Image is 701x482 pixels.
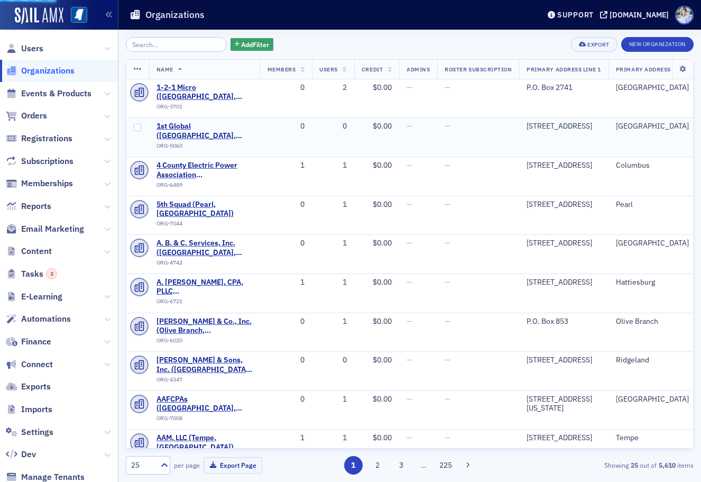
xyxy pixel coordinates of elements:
span: 1-2-1 Micro (Madison, MS) [156,83,253,102]
a: Dev [6,449,36,460]
span: $0.00 [373,316,392,326]
div: 1 [268,433,305,443]
div: 0 [319,356,347,365]
div: 1 [319,278,347,287]
div: [STREET_ADDRESS] [527,356,601,365]
div: Export [587,42,609,48]
span: — [407,316,412,326]
span: Orders [21,110,47,122]
span: 1st Global (Dallas, TX) [156,122,253,140]
a: New Organization [621,39,694,48]
span: Finance [21,336,51,348]
div: 1 [268,161,305,170]
a: A. B. & C. Services, Inc. ([GEOGRAPHIC_DATA], [GEOGRAPHIC_DATA]) [156,239,253,257]
span: $0.00 [373,199,392,209]
span: Primary Address City [616,66,686,73]
button: Export [571,37,617,52]
div: 2 [319,83,347,93]
span: Events & Products [21,88,91,99]
a: Reports [6,201,51,212]
span: AAM, LLC (Tempe, AZ) [156,433,253,452]
a: AAM, LLC (Tempe, [GEOGRAPHIC_DATA]) [156,433,253,452]
button: [DOMAIN_NAME] [600,11,672,19]
span: — [445,83,450,92]
span: — [445,355,450,365]
div: ORG-6721 [156,298,253,308]
div: [STREET_ADDRESS] [527,278,601,287]
span: Organizations [21,65,75,77]
div: 0 [319,122,347,131]
div: [STREET_ADDRESS] [527,433,601,443]
a: Organizations [6,65,75,77]
span: … [416,460,431,470]
a: Automations [6,313,71,325]
div: Showing out of items [512,460,694,470]
span: Admins [407,66,430,73]
a: View Homepage [63,7,87,25]
a: Events & Products [6,88,91,99]
div: 1 [319,433,347,443]
span: Exports [21,381,51,393]
span: Profile [675,6,694,24]
button: 3 [392,456,411,475]
span: $0.00 [373,83,392,92]
span: — [407,433,412,442]
span: Tasks [21,268,57,280]
span: Imports [21,404,52,415]
div: 0 [268,239,305,248]
div: 0 [268,200,305,210]
div: ORG-3701 [156,103,253,114]
a: Imports [6,404,52,415]
div: 0 [268,395,305,404]
span: — [445,277,450,287]
label: per page [174,460,200,470]
div: ORG-6489 [156,181,253,192]
span: AAFCPAs (Westborough, MA) [156,395,253,413]
button: Export Page [204,457,262,474]
div: [STREET_ADDRESS] [527,161,601,170]
span: — [445,199,450,209]
input: Search… [126,37,227,52]
span: 5th Squad (Pearl, MS) [156,200,253,219]
span: A.B. McIlwain & Co., Inc. (Olive Branch, MS) [156,317,253,335]
span: Users [319,66,338,73]
span: Primary Address Line 1 [527,66,601,73]
span: — [407,83,412,92]
span: Memberships [21,178,73,189]
div: [STREET_ADDRESS][US_STATE] [527,395,601,413]
span: A. B. & C. Services, Inc. (Oxford, MS) [156,239,253,257]
div: 0 [268,317,305,326]
div: 0 [268,83,305,93]
a: AAFCPAs ([GEOGRAPHIC_DATA], [GEOGRAPHIC_DATA]) [156,395,253,413]
span: A.G. Edwards & Sons, Inc. (Ridgeland, MS) [156,356,253,374]
div: [DOMAIN_NAME] [610,10,669,20]
span: Connect [21,359,53,370]
div: ORG-7008 [156,415,253,425]
a: Subscriptions [6,156,73,167]
a: Connect [6,359,53,370]
span: $0.00 [373,238,392,248]
img: SailAMX [15,7,63,24]
div: [STREET_ADDRESS] [527,239,601,248]
a: A. [PERSON_NAME], CPA, PLLC ([GEOGRAPHIC_DATA], [GEOGRAPHIC_DATA]) [156,278,253,296]
div: ORG-4347 [156,376,253,387]
a: 1st Global ([GEOGRAPHIC_DATA], [GEOGRAPHIC_DATA]) [156,122,253,140]
a: 4 County Electric Power Association ([GEOGRAPHIC_DATA], [GEOGRAPHIC_DATA]) [156,161,253,179]
div: P.O. Box 853 [527,317,601,326]
span: Dev [21,449,36,460]
span: Content [21,245,52,257]
span: 4 County Electric Power Association (Columbus, MS) [156,161,253,179]
div: ORG-6020 [156,337,253,348]
div: 0 [268,122,305,131]
span: E-Learning [21,291,62,303]
div: 1 [319,161,347,170]
a: Memberships [6,178,73,189]
span: — [445,160,450,170]
span: A. Corrie Hall, CPA, PLLC (Hattiesburg, MS) [156,278,253,296]
span: — [407,277,412,287]
h1: Organizations [145,8,205,21]
a: [PERSON_NAME] & Co., Inc. (Olive Branch, [GEOGRAPHIC_DATA]) [156,317,253,335]
span: — [445,394,450,404]
a: Email Marketing [6,223,84,235]
div: 25 [131,460,154,471]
